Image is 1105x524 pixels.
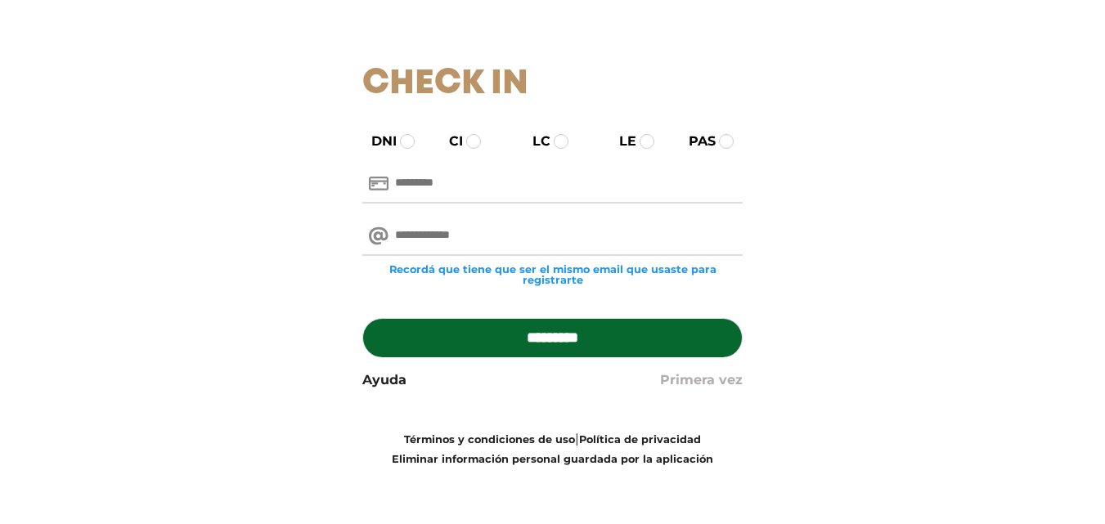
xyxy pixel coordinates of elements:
div: | [350,429,755,468]
a: Política de privacidad [579,433,701,446]
label: CI [434,132,463,151]
label: DNI [357,132,397,151]
a: Ayuda [362,370,407,390]
a: Eliminar información personal guardada por la aplicación [392,453,713,465]
small: Recordá que tiene que ser el mismo email que usaste para registrarte [362,264,743,285]
label: LE [604,132,636,151]
label: LC [518,132,550,151]
label: PAS [674,132,716,151]
a: Términos y condiciones de uso [404,433,575,446]
h1: Check In [362,64,743,105]
a: Primera vez [660,370,743,390]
